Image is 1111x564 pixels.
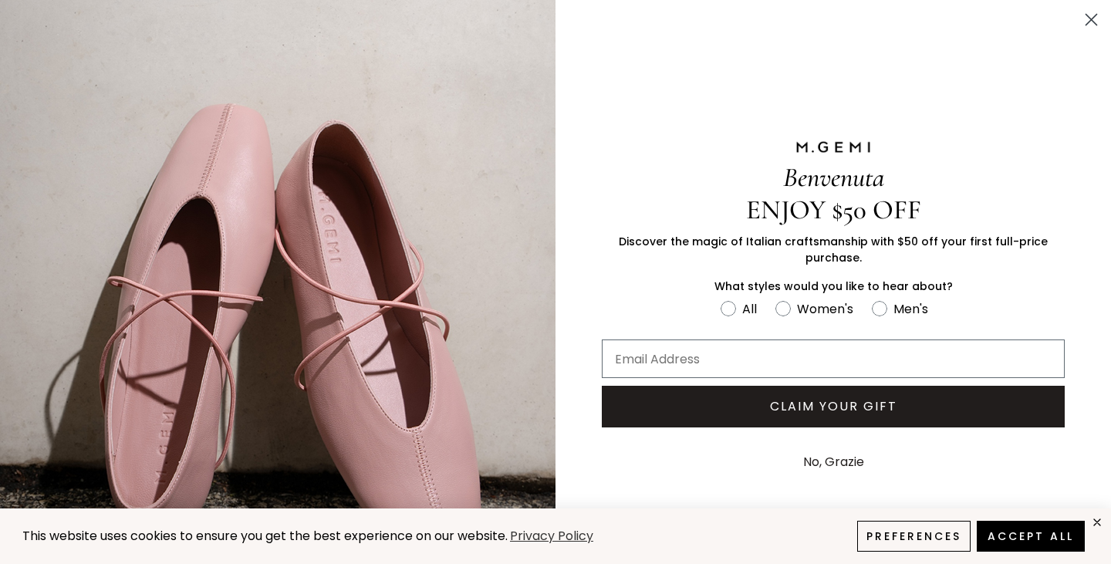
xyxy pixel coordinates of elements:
div: Women's [797,299,853,319]
div: close [1091,516,1103,529]
button: Accept All [977,521,1085,552]
div: All [742,299,757,319]
img: M.GEMI [795,140,872,154]
span: ENJOY $50 OFF [746,194,921,226]
a: Privacy Policy (opens in a new tab) [508,527,596,546]
input: Email Address [602,339,1065,378]
span: What styles would you like to hear about? [714,279,953,294]
span: This website uses cookies to ensure you get the best experience on our website. [22,527,508,545]
button: Close dialog [1078,6,1105,33]
span: Discover the magic of Italian craftsmanship with $50 off your first full-price purchase. [619,234,1048,265]
button: No, Grazie [795,443,872,481]
button: CLAIM YOUR GIFT [602,386,1065,427]
span: Benvenuta [783,161,884,194]
button: Preferences [857,521,971,552]
div: Men's [893,299,928,319]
